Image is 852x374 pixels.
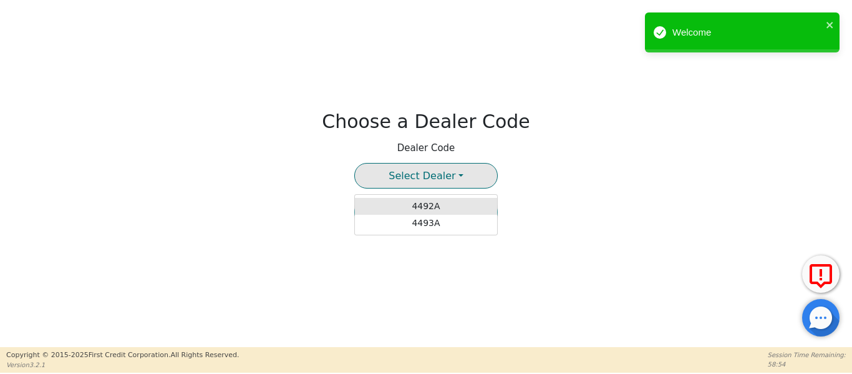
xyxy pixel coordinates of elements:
[355,215,497,232] a: 4493A
[397,142,455,154] h4: Dealer Code
[354,163,498,189] button: Select Dealer
[322,111,530,133] h2: Choose a Dealer Code
[6,360,239,370] p: Version 3.2.1
[355,198,497,215] a: 4492A
[802,255,840,293] button: Report Error to FCC
[672,26,822,40] div: Welcome
[170,351,239,359] span: All Rights Reserved.
[768,360,846,369] p: 58:54
[389,170,455,182] span: Select Dealer
[6,350,239,361] p: Copyright © 2015- 2025 First Credit Corporation.
[826,17,835,32] button: close
[768,350,846,360] p: Session Time Remaining:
